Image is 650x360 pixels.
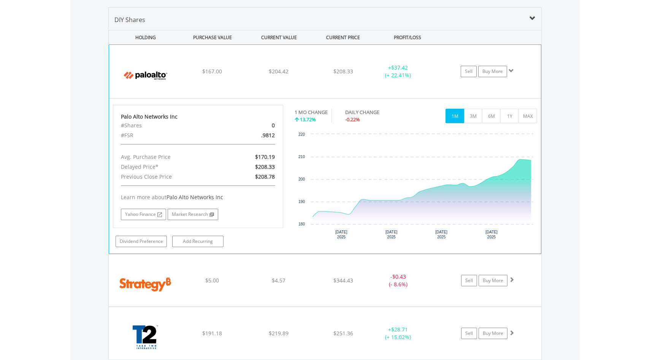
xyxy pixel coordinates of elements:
[295,109,328,116] div: 1 MO CHANGE
[313,30,373,44] div: CURRENT PRICE
[114,16,145,24] span: DIY Shares
[391,64,408,71] span: $37.42
[115,162,225,172] div: Delayed Price*
[333,277,353,284] span: $344.43
[435,230,447,239] text: [DATE] 2025
[113,54,178,96] img: EQU.US.PANW.png
[369,326,427,341] div: + (+ 15.02%)
[345,109,406,116] div: DAILY CHANGE
[121,209,166,220] a: Yahoo Finance
[479,328,507,339] a: Buy More
[121,193,275,201] div: Learn more about
[392,273,406,280] span: $0.43
[246,30,311,44] div: CURRENT VALUE
[115,172,225,182] div: Previous Close Price
[168,209,218,220] a: Market Research
[300,116,316,123] span: 13.72%
[115,130,225,140] div: #FSR
[115,152,225,162] div: Avg. Purchase Price
[518,109,537,123] button: MAX
[202,68,222,75] span: $167.00
[298,155,305,159] text: 210
[298,200,305,204] text: 190
[295,130,537,244] svg: Interactive chart
[255,163,275,170] span: $208.33
[109,30,178,44] div: HOLDING
[298,222,305,226] text: 180
[255,173,275,180] span: $208.78
[478,66,507,77] a: Buy More
[205,277,219,284] span: $5.00
[225,130,281,140] div: .9812
[269,330,289,337] span: $219.89
[391,326,408,333] span: $28.71
[479,275,507,286] a: Buy More
[485,230,498,239] text: [DATE] 2025
[333,68,353,75] span: $208.33
[115,121,225,130] div: #Shares
[298,177,305,181] text: 200
[375,30,440,44] div: PROFIT/LOSS
[172,236,224,247] a: Add Recurring
[461,275,477,286] a: Sell
[116,236,167,247] a: Dividend Preference
[345,116,360,123] span: -0.22%
[113,317,178,358] img: EQU.US.TTWO.png
[255,153,275,160] span: $170.19
[369,273,427,288] div: - (- 8.6%)
[482,109,501,123] button: 6M
[464,109,482,123] button: 3M
[166,193,223,201] span: Palo Alto Networks Inc
[272,277,285,284] span: $4.57
[385,230,397,239] text: [DATE] 2025
[335,230,347,239] text: [DATE] 2025
[121,113,275,121] div: Palo Alto Networks Inc
[295,130,537,244] div: Chart. Highcharts interactive chart.
[333,330,353,337] span: $251.36
[500,109,519,123] button: 1Y
[445,109,464,123] button: 1M
[225,121,281,130] div: 0
[461,328,477,339] a: Sell
[269,68,289,75] span: $204.42
[113,264,178,304] img: EQU.US.MSTR.png
[461,66,477,77] a: Sell
[202,330,222,337] span: $191.18
[298,132,305,136] text: 220
[369,64,426,79] div: + (+ 22.41%)
[180,30,245,44] div: PURCHASE VALUE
